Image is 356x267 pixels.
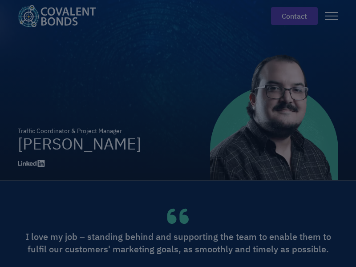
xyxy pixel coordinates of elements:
[18,5,103,27] a: home
[18,231,338,255] div: I love my job – standing behind and supporting the team to enable them to fulfil our customers' m...
[18,136,141,152] h1: [PERSON_NAME]
[18,126,141,136] div: Traffic Coordinator & Project Manager
[210,52,338,180] img: Esteban Bonilla
[18,5,96,27] img: Covalent Bonds White / Teal Logo
[271,7,318,25] a: contact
